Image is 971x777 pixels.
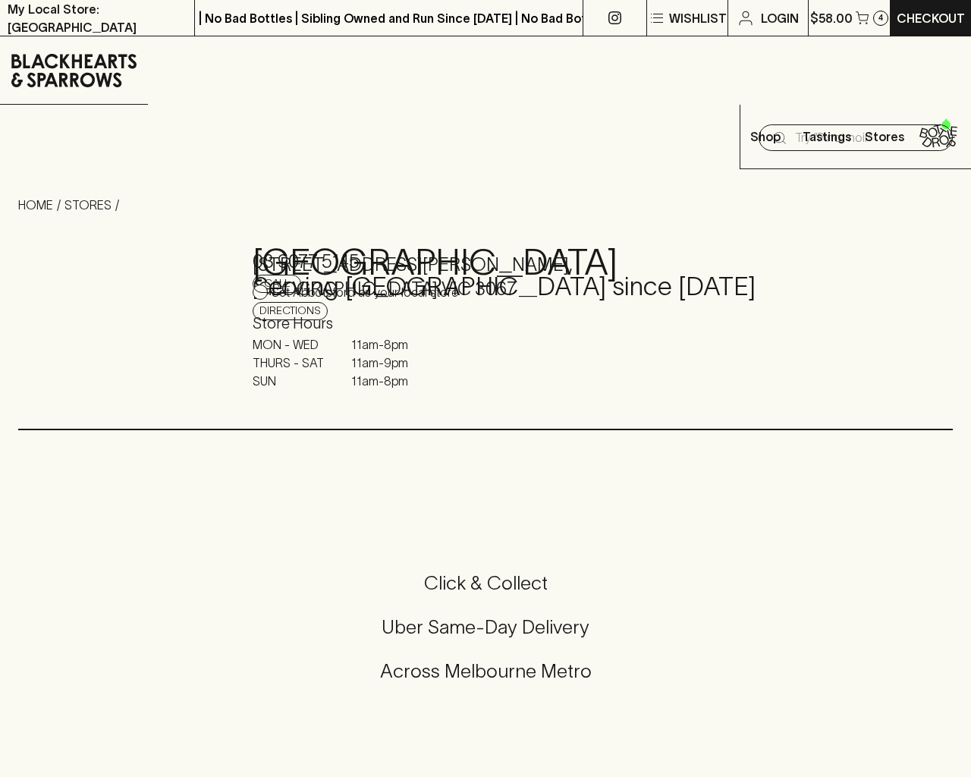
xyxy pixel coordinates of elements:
h5: Across Melbourne Metro [18,659,953,684]
p: Checkout [897,9,965,27]
button: Shop [740,105,798,168]
a: STORES [64,198,112,212]
a: HOME [18,198,53,212]
a: Tastings [798,105,856,168]
a: Stores [856,105,913,168]
p: Wishlist [669,9,727,27]
h5: Click & Collect [18,571,953,596]
p: Shop [750,127,781,146]
p: 4 [878,14,883,22]
p: Login [761,9,799,27]
div: Call to action block [18,510,953,764]
p: $58.00 [810,9,853,27]
input: Try "Pinot noir" [795,126,941,150]
h5: Uber Same-Day Delivery [18,615,953,640]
